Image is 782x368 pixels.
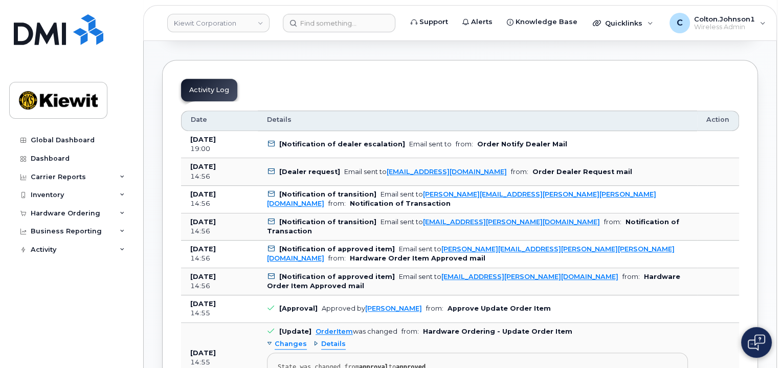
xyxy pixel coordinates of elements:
[267,190,656,207] div: Email sent to
[677,17,683,29] span: C
[423,328,572,335] b: Hardware Ordering - Update Order Item
[321,339,346,349] span: Details
[190,358,249,367] div: 14:55
[190,282,249,291] div: 14:56
[190,144,249,154] div: 19:00
[279,305,318,312] b: [Approval]
[350,200,451,207] b: Notification of Transaction
[190,245,216,253] b: [DATE]
[350,254,485,262] b: Hardware Order Item Approved mail
[328,254,346,262] span: from:
[500,12,585,32] a: Knowledge Base
[190,136,216,143] b: [DATE]
[404,12,455,32] a: Support
[275,339,307,349] span: Changes
[267,245,675,262] div: Email sent to
[190,300,216,308] b: [DATE]
[283,14,395,32] input: Find something...
[316,328,353,335] a: OrderItem
[190,172,249,181] div: 14:56
[190,349,216,357] b: [DATE]
[344,168,507,176] div: Email sent to
[279,140,405,148] b: [Notification of dealer escalation]
[279,273,395,280] b: [Notification of approved item]
[516,17,577,27] span: Knowledge Base
[694,23,755,31] span: Wireless Admin
[190,254,249,263] div: 14:56
[267,218,679,235] b: Notification of Transaction
[426,305,443,312] span: from:
[423,218,600,226] a: [EMAIL_ADDRESS][PERSON_NAME][DOMAIN_NAME]
[622,273,640,280] span: from:
[190,273,216,280] b: [DATE]
[441,273,618,280] a: [EMAIL_ADDRESS][PERSON_NAME][DOMAIN_NAME]
[605,19,642,27] span: Quicklinks
[399,273,618,280] div: Email sent to
[401,328,419,335] span: from:
[322,305,422,312] div: Approved by
[190,227,249,236] div: 14:56
[419,17,448,27] span: Support
[267,245,675,262] a: [PERSON_NAME][EMAIL_ADDRESS][PERSON_NAME][PERSON_NAME][DOMAIN_NAME]
[511,168,528,176] span: from:
[190,190,216,198] b: [DATE]
[190,309,249,318] div: 14:55
[586,13,660,33] div: Quicklinks
[697,111,739,131] th: Action
[191,115,207,124] span: Date
[532,168,632,176] b: Order Dealer Request mail
[409,140,452,148] div: Email sent to
[448,305,551,312] b: Approve Update Order Item
[279,245,395,253] b: [Notification of approved item]
[267,190,656,207] a: [PERSON_NAME][EMAIL_ADDRESS][PERSON_NAME][PERSON_NAME][DOMAIN_NAME]
[381,218,600,226] div: Email sent to
[455,12,500,32] a: Alerts
[279,190,376,198] b: [Notification of transition]
[279,168,340,176] b: [Dealer request]
[694,15,755,23] span: Colton.Johnson1
[316,328,397,335] div: was changed
[456,140,473,148] span: from:
[267,273,680,290] b: Hardware Order Item Approved mail
[279,218,376,226] b: [Notification of transition]
[267,115,292,124] span: Details
[190,218,216,226] b: [DATE]
[190,163,216,170] b: [DATE]
[387,168,507,176] a: [EMAIL_ADDRESS][DOMAIN_NAME]
[662,13,773,33] div: Colton.Johnson1
[477,140,567,148] b: Order Notify Dealer Mail
[604,218,621,226] span: from:
[190,199,249,208] div: 14:56
[748,334,765,351] img: Open chat
[167,14,270,32] a: Kiewit Corporation
[328,200,346,207] span: from:
[365,305,422,312] a: [PERSON_NAME]
[471,17,493,27] span: Alerts
[279,328,311,335] b: [Update]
